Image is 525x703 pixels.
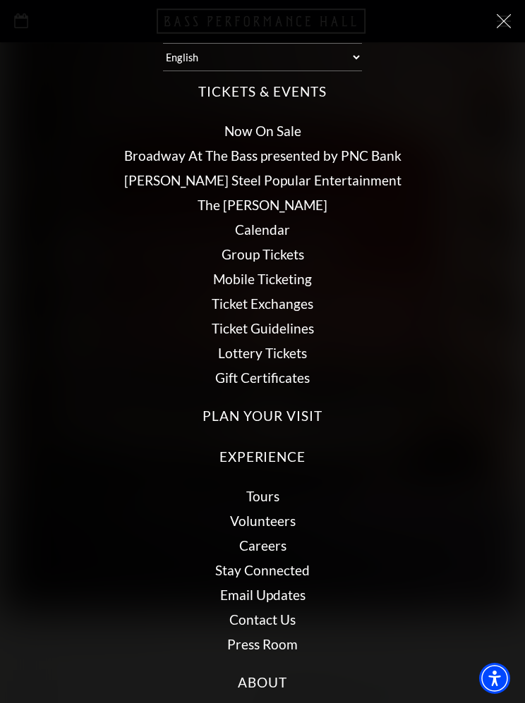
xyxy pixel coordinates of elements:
a: The [PERSON_NAME] [198,197,327,213]
label: Tickets & Events [198,82,326,102]
a: Now On Sale [224,123,301,139]
a: Tours [246,488,279,504]
a: Lottery Tickets [218,345,307,361]
a: Volunteers [230,513,296,529]
a: Contact Us [229,611,296,628]
a: Group Tickets [222,246,304,262]
a: [PERSON_NAME] Steel Popular Entertainment [124,172,402,188]
a: Mobile Ticketing [213,271,312,287]
a: Gift Certificates [215,369,310,386]
a: Press Room [227,636,298,652]
select: Select: [163,43,362,71]
a: Email Updates [220,587,306,603]
a: Calendar [235,221,290,238]
a: Careers [239,537,286,554]
a: Ticket Guidelines [212,320,314,336]
label: About [238,673,287,692]
a: Broadway At The Bass presented by PNC Bank [124,147,402,164]
label: Experience [219,448,306,467]
a: Ticket Exchanges [212,295,313,312]
div: Accessibility Menu [479,663,510,694]
a: Stay Connected [215,562,310,578]
label: Plan Your Visit [203,407,322,426]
